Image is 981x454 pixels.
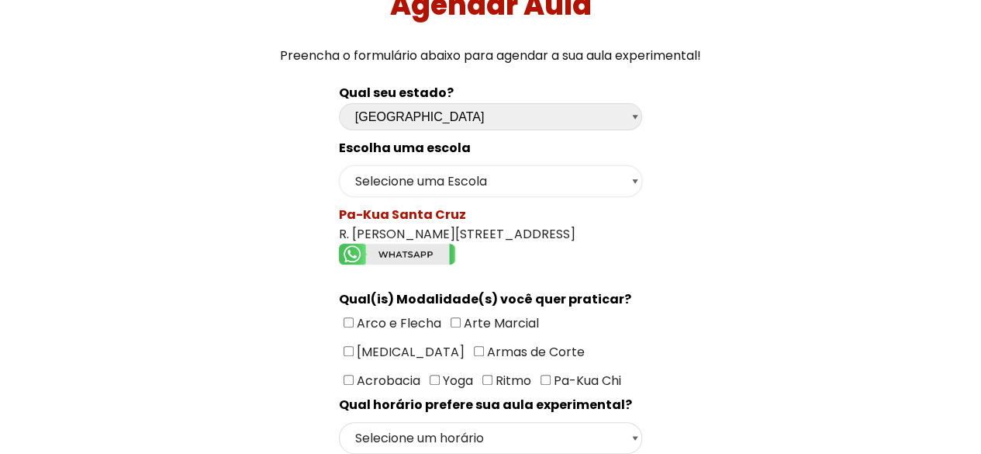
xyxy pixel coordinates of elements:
div: R. [PERSON_NAME][STREET_ADDRESS] [339,205,642,270]
input: Ritmo [482,375,492,385]
span: Ritmo [492,372,531,390]
span: Pa-Kua Chi [551,372,621,390]
input: Arte Marcial [451,317,461,328]
span: Arte Marcial [461,314,539,332]
input: Acrobacia [344,375,354,385]
input: Arco e Flecha [344,317,354,328]
spam: Qual horário prefere sua aula experimental? [339,396,632,414]
input: Yoga [430,375,440,385]
span: [MEDICAL_DATA] [354,343,465,361]
span: Armas de Corte [484,343,585,361]
b: Qual seu estado? [339,84,454,102]
span: Arco e Flecha [354,314,441,332]
img: whatsapp [339,244,455,265]
input: Pa-Kua Chi [541,375,551,385]
input: Armas de Corte [474,346,484,356]
p: Preencha o formulário abaixo para agendar a sua aula experimental! [6,45,976,66]
spam: Escolha uma escola [339,139,471,157]
spam: Pa-Kua Santa Cruz [339,206,466,224]
span: Yoga [440,372,473,390]
span: Acrobacia [354,372,420,390]
spam: Qual(is) Modalidade(s) você quer praticar? [339,290,631,308]
input: [MEDICAL_DATA] [344,346,354,356]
